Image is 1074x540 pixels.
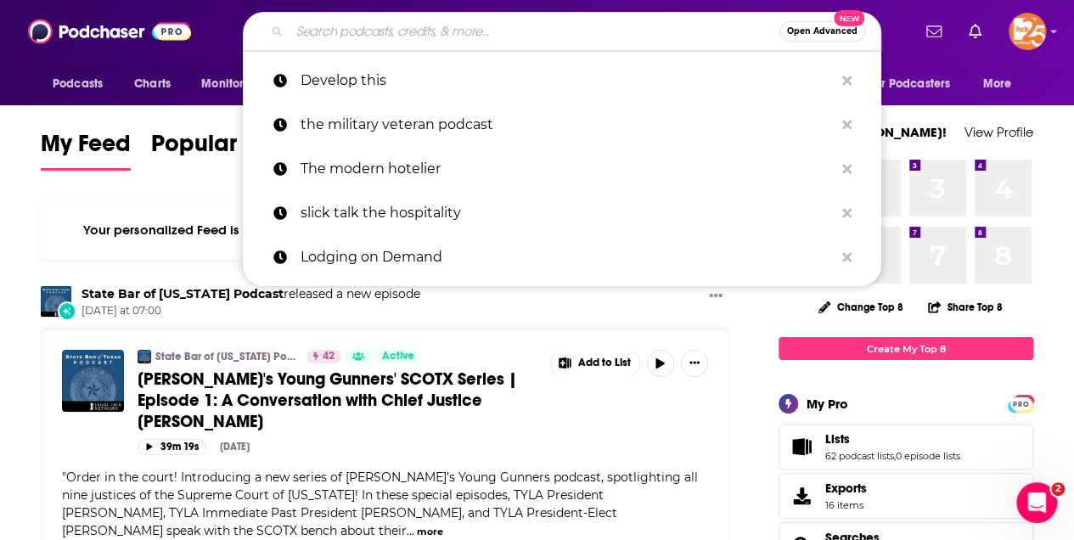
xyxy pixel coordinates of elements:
[971,68,1033,100] button: open menu
[681,350,708,377] button: Show More Button
[301,59,834,103] p: Develop this
[62,470,698,538] span: Order in the court! Introducing a new series of [PERSON_NAME]’s Young Gunners podcast, spotlighti...
[41,286,71,317] img: State Bar of Texas Podcast
[894,450,896,462] span: ,
[808,296,914,318] button: Change Top 8
[243,191,881,235] a: slick talk the hospitality
[919,17,948,46] a: Show notifications dropdown
[417,525,443,539] button: more
[807,396,848,412] div: My Pro
[28,15,191,48] img: Podchaser - Follow, Share and Rate Podcasts
[58,301,76,320] div: New Episode
[123,68,181,100] a: Charts
[134,72,171,96] span: Charts
[138,368,517,432] span: [PERSON_NAME]'s Young Gunners' SCOTX Series | Episode 1: A Conversation with Chief Justice [PERSO...
[243,103,881,147] a: the military veteran podcast
[825,431,960,447] a: Lists
[374,350,420,363] a: Active
[784,484,818,508] span: Exports
[983,72,1012,96] span: More
[834,10,864,26] span: New
[306,350,341,363] a: 42
[62,470,698,538] span: "
[138,368,538,432] a: [PERSON_NAME]'s Young Gunners' SCOTX Series | Episode 1: A Conversation with Chief Justice [PERSO...
[155,350,295,363] a: State Bar of [US_STATE] Podcast
[825,450,894,462] a: 62 podcast lists
[784,435,818,458] a: Lists
[407,523,414,538] span: ...
[1010,397,1031,409] a: PRO
[779,424,1033,470] span: Lists
[62,350,124,412] img: TYLA's Young Gunners' SCOTX Series | Episode 1: A Conversation with Chief Justice Jimmy Blacklock
[825,481,867,496] span: Exports
[243,235,881,279] a: Lodging on Demand
[151,129,295,168] span: Popular Feed
[41,129,131,171] a: My Feed
[301,191,834,235] p: slick talk the hospitality
[825,431,850,447] span: Lists
[82,304,420,318] span: [DATE] at 07:00
[1010,397,1031,410] span: PRO
[243,59,881,103] a: Develop this
[869,72,950,96] span: For Podcasters
[779,473,1033,519] a: Exports
[1009,13,1046,50] span: Logged in as kerrifulks
[825,499,867,511] span: 16 items
[578,357,631,369] span: Add to List
[779,337,1033,360] a: Create My Top 8
[787,27,858,36] span: Open Advanced
[189,68,284,100] button: open menu
[82,286,420,302] h3: released a new episode
[138,350,151,363] img: State Bar of Texas Podcast
[962,17,988,46] a: Show notifications dropdown
[41,68,125,100] button: open menu
[151,129,295,171] a: Popular Feed
[41,129,131,168] span: My Feed
[138,439,206,455] button: 39m 19s
[1009,13,1046,50] button: Show profile menu
[896,450,960,462] a: 0 episode lists
[41,201,729,259] div: Your personalized Feed is curated based on the Podcasts, Creators, Users, and Lists that you Follow.
[927,290,1004,323] button: Share Top 8
[323,348,335,365] span: 42
[1051,482,1065,496] span: 2
[301,147,834,191] p: The modern hotelier
[964,124,1033,140] a: View Profile
[82,286,284,301] a: State Bar of Texas Podcast
[243,147,881,191] a: The modern hotelier
[201,72,261,96] span: Monitoring
[858,68,975,100] button: open menu
[779,21,865,42] button: Open AdvancedNew
[290,18,779,45] input: Search podcasts, credits, & more...
[551,350,639,377] button: Show More Button
[702,286,729,307] button: Show More Button
[1016,482,1057,523] iframe: Intercom live chat
[243,12,881,51] div: Search podcasts, credits, & more...
[220,441,250,453] div: [DATE]
[381,348,413,365] span: Active
[53,72,103,96] span: Podcasts
[1009,13,1046,50] img: User Profile
[301,235,834,279] p: Lodging on Demand
[301,103,834,147] p: the military veteran podcast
